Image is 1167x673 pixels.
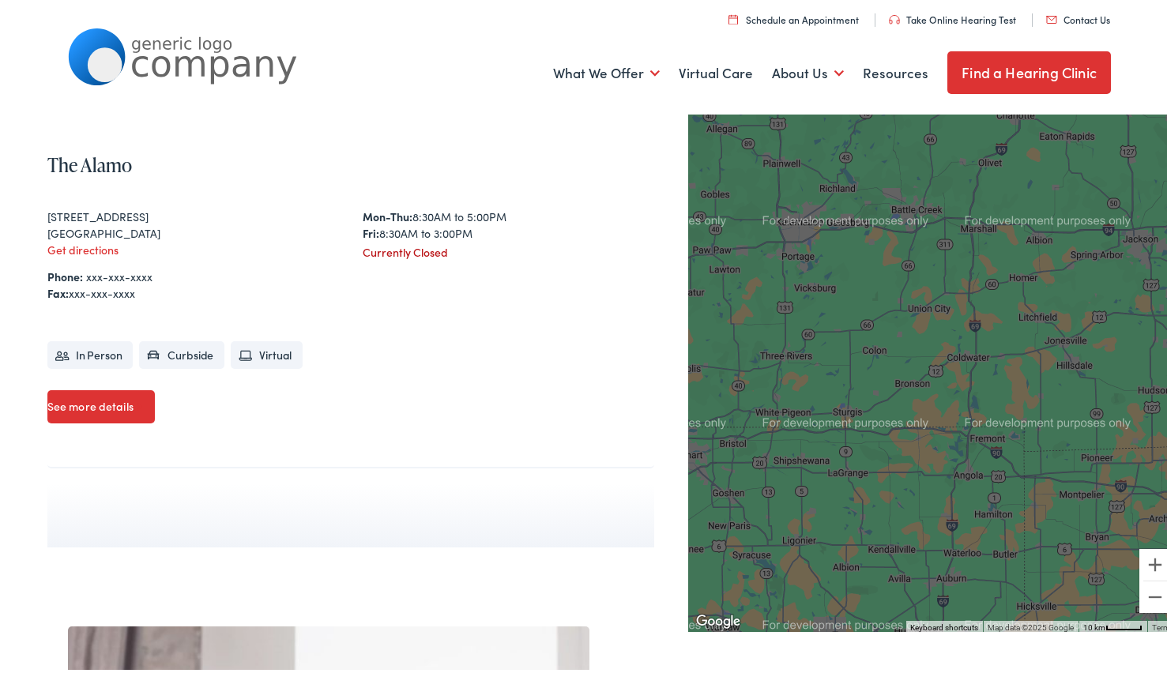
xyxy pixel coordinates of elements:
[231,338,303,366] li: Virtual
[947,48,1111,91] a: Find a Hearing Clinic
[1079,618,1147,629] button: Map Scale: 10 km per 43 pixels
[728,9,859,23] a: Schedule an Appointment
[679,41,753,100] a: Virtual Care
[363,205,654,239] div: 8:30AM to 5:00PM 8:30AM to 3:00PM
[47,387,155,420] a: See more details
[47,282,655,299] div: xxx-xxx-xxxx
[1046,13,1057,21] img: utility icon
[889,12,900,21] img: utility icon
[728,11,738,21] img: utility icon
[47,239,119,254] a: Get directions
[47,222,339,239] div: [GEOGRAPHIC_DATA]
[889,9,1016,23] a: Take Online Hearing Test
[47,338,134,366] li: In Person
[1083,620,1105,629] span: 10 km
[363,205,412,221] strong: Mon-Thu:
[139,338,224,366] li: Curbside
[47,205,339,222] div: [STREET_ADDRESS]
[863,41,928,100] a: Resources
[363,222,379,238] strong: Fri:
[988,620,1074,629] span: Map data ©2025 Google
[1046,9,1110,23] a: Contact Us
[363,241,654,258] div: Currently Closed
[772,41,844,100] a: About Us
[47,282,69,298] strong: Fax:
[910,619,978,630] button: Keyboard shortcuts
[47,149,132,175] a: The Alamo
[553,41,660,100] a: What We Offer
[86,265,152,281] a: xxx-xxx-xxxx
[47,265,83,281] strong: Phone:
